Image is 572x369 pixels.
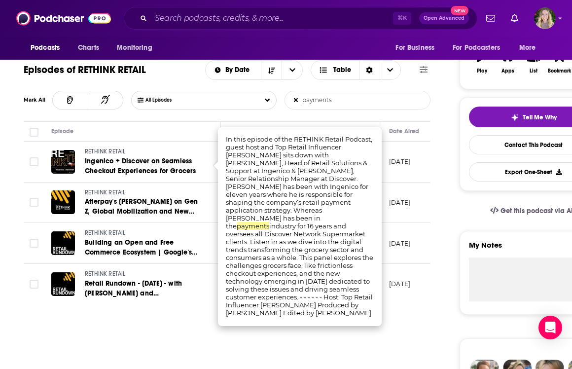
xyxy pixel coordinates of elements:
span: Open Advanced [424,16,465,21]
button: Play [469,44,495,80]
span: For Podcasters [453,41,500,55]
span: Charts [78,41,99,55]
div: Description [229,125,260,137]
input: Search podcasts, credits, & more... [151,10,393,26]
span: industry for 16 years and oversees all Discover Network Supermarket clients. Listen in as we dive... [226,222,373,317]
span: By Date [225,67,253,74]
a: Afterpay's [PERSON_NAME] on Gen Z, Global Mobilization and New Advertising for Merchants [85,197,203,217]
button: Show profile menu [534,7,556,29]
button: open menu [389,38,447,57]
a: RETHINK RETAIL [85,270,203,279]
p: [DATE] [389,280,410,288]
button: Apps [495,44,520,80]
img: tell me why sparkle [511,113,519,121]
h1: Episodes of RETHINK RETAIL [24,64,146,76]
span: In this episode of the RETHINK Retail Podcast, guest host and Top Retail Influencer [PERSON_NAME]... [226,135,372,230]
span: Toggle select row [30,198,38,207]
p: [DATE] [389,157,410,166]
div: Search podcasts, credits, & more... [124,7,477,30]
span: All Episodes [145,97,191,103]
p: [DATE] [389,198,410,207]
div: Mark All [24,98,52,103]
span: payments [237,222,269,230]
button: open menu [24,38,72,57]
span: More [519,41,536,55]
span: Tell Me Why [523,113,557,121]
span: Ingenico + Discover on Seamless Checkout Experiences for Grocers [85,157,196,175]
button: Sort Direction [261,61,282,79]
a: Retail Rundown - [DATE] - with [PERSON_NAME] and [PERSON_NAME] [85,279,203,298]
button: open menu [446,38,514,57]
button: open menu [110,38,165,57]
span: Toggle select row [30,239,38,248]
button: Choose List Listened [131,91,276,110]
button: Open AdvancedNew [419,12,469,24]
span: RETHINK RETAIL [85,229,125,236]
button: open menu [206,67,261,74]
img: Podchaser - Follow, Share and Rate Podcasts [16,9,111,28]
a: Building an Open and Free Commerce Ecosystem | Google's [PERSON_NAME] [85,238,203,258]
a: Charts [71,38,105,57]
span: New [451,6,468,15]
div: Bookmark [548,68,571,74]
button: Choose View [311,60,401,80]
div: Episode [51,125,73,137]
h2: Choose List sort [205,60,303,80]
a: Show notifications dropdown [507,10,522,27]
span: Monitoring [117,41,152,55]
span: RETHINK RETAIL [85,270,125,277]
a: RETHINK RETAIL [85,148,203,156]
button: Bookmark [546,44,572,80]
div: Open Intercom Messenger [538,316,562,339]
span: Afterpay's [PERSON_NAME] on Gen Z, Global Mobilization and New Advertising for Merchants [85,197,198,225]
span: Toggle select row [30,157,38,166]
button: open menu [282,61,302,79]
div: Sort Direction [359,61,380,79]
a: RETHINK RETAIL [85,229,203,238]
button: List [521,44,546,80]
div: Apps [501,68,514,74]
div: Date Aired [389,125,419,137]
p: [DATE] [389,239,410,248]
span: Building an Open and Free Commerce Ecosystem | Google's [PERSON_NAME] [85,238,197,266]
span: Toggle select row [30,280,38,289]
span: For Business [395,41,434,55]
button: Column Actions [367,126,379,138]
span: Podcasts [31,41,60,55]
a: RETHINK RETAIL [85,188,203,197]
img: User Profile [534,7,556,29]
span: ⌘ K [393,12,411,25]
span: Retail Rundown - [DATE] - with [PERSON_NAME] and [PERSON_NAME] [85,279,182,307]
span: Table [333,67,351,74]
div: List [530,68,537,74]
div: Play [477,68,487,74]
span: RETHINK RETAIL [85,148,125,155]
span: RETHINK RETAIL [85,189,125,196]
span: Logged in as lauren19365 [534,7,556,29]
a: Show notifications dropdown [482,10,499,27]
a: Ingenico + Discover on Seamless Checkout Experiences for Grocers [85,156,203,176]
button: open menu [512,38,548,57]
